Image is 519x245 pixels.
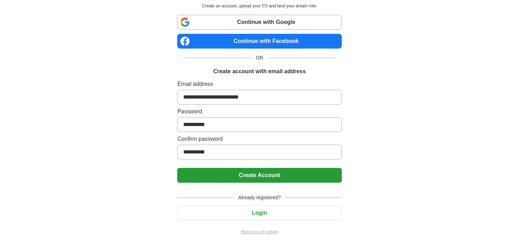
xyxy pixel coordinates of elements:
button: Create Account [177,168,341,183]
a: Login [177,210,341,216]
label: Confirm password [177,135,341,143]
p: Create an account, upload your CV and land your dream role. [179,3,340,9]
label: Password [177,107,341,116]
span: OR [252,54,268,62]
label: Email address [177,80,341,88]
span: Already registered? [234,194,285,201]
button: Login [177,206,341,220]
a: Continue with Google [177,15,341,30]
h1: Create account with email address [213,67,306,76]
a: Continue with Facebook [177,34,341,49]
a: Return to job advert [177,229,341,235]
